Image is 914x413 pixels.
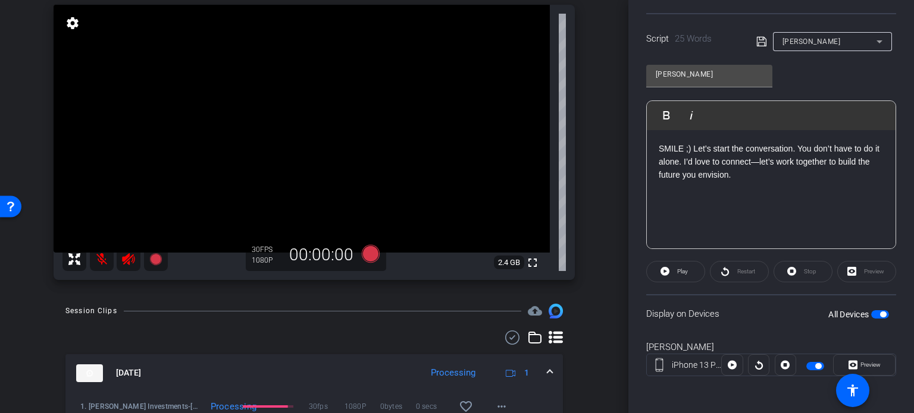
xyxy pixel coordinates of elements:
[833,354,896,376] button: Preview
[281,245,361,265] div: 00:00:00
[252,256,281,265] div: 1080P
[672,359,722,371] div: iPhone 13 Pro
[76,364,103,382] img: thumb-nail
[659,142,884,182] p: SMILE ;) Let’s start the conversation. You don’t have to do it alone. I’d love to connect—let’s w...
[494,256,524,270] span: 2.4 GB
[309,401,345,412] span: 30fps
[205,401,239,412] div: Processing
[380,401,416,412] span: 0bytes
[345,401,380,412] span: 1080P
[525,256,540,270] mat-icon: fullscreen
[116,367,141,379] span: [DATE]
[64,16,81,30] mat-icon: settings
[528,304,542,318] span: Destinations for your clips
[524,367,529,379] span: 1
[260,245,273,254] span: FPS
[252,245,281,254] div: 30
[80,401,199,412] span: 1. [PERSON_NAME] Investments-[PERSON_NAME]-2025-08-20-13-14-14-652-0
[65,354,563,392] mat-expansion-panel-header: thumb-nail[DATE]Processing1
[675,33,712,44] span: 25 Words
[656,67,763,81] input: Title
[646,294,896,333] div: Display on Devices
[65,305,117,317] div: Session Clips
[416,401,452,412] span: 0 secs
[646,261,705,282] button: Play
[646,32,740,46] div: Script
[782,37,841,46] span: [PERSON_NAME]
[425,366,481,380] div: Processing
[528,304,542,318] mat-icon: cloud_upload
[549,304,563,318] img: Session clips
[860,361,881,368] span: Preview
[828,308,871,320] label: All Devices
[677,268,688,275] span: Play
[846,383,860,398] mat-icon: accessibility
[646,341,896,354] div: [PERSON_NAME]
